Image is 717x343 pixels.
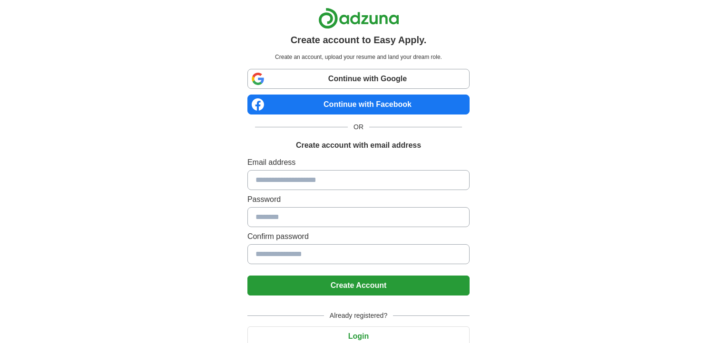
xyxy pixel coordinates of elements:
button: Create Account [247,276,470,295]
a: Login [247,332,470,340]
span: Already registered? [324,311,393,321]
span: OR [348,122,369,132]
label: Password [247,194,470,205]
img: Adzuna logo [318,8,399,29]
label: Confirm password [247,231,470,242]
label: Email address [247,157,470,168]
h1: Create account to Easy Apply. [291,33,427,47]
p: Create an account, upload your resume and land your dream role. [249,53,468,61]
a: Continue with Facebook [247,95,470,114]
a: Continue with Google [247,69,470,89]
h1: Create account with email address [296,140,421,151]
